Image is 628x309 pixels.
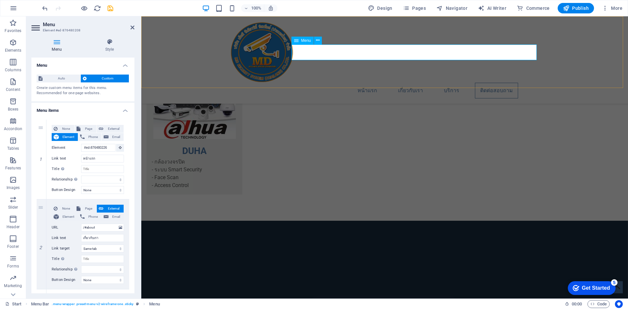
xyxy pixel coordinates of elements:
[7,264,19,269] p: Forms
[8,205,18,210] p: Slider
[31,300,49,308] span: Click to select. Double-click to edit
[93,4,101,12] button: reload
[602,5,622,11] span: More
[19,7,47,13] div: Get Started
[478,5,506,11] span: AI Writer
[565,300,582,308] h6: Session time
[5,3,53,17] div: Get Started 5 items remaining, 0% complete
[97,205,124,213] button: External
[403,5,426,11] span: Pages
[97,125,124,133] button: External
[434,3,470,13] button: Navigator
[36,157,45,162] em: 1
[52,155,81,163] label: Link text
[81,224,124,232] input: URL...
[6,87,20,92] p: Content
[102,133,124,141] button: Email
[43,27,121,33] h3: Element #ed-876480208
[111,213,122,221] span: Email
[7,185,20,190] p: Images
[475,3,509,13] button: AI Writer
[31,58,134,69] h4: Menu
[615,300,623,308] button: Usercentrics
[60,205,72,213] span: None
[75,205,96,213] button: Page
[94,5,101,12] i: Reload page
[41,4,49,12] button: undo
[37,75,80,82] button: Auto
[78,213,101,221] button: Phone
[4,283,22,288] p: Marketing
[36,245,45,250] em: 2
[52,133,78,141] button: Element
[31,103,134,114] h4: Menu items
[41,5,49,12] i: Undo: Edit headline (Ctrl+Z)
[563,5,589,11] span: Publish
[514,3,552,13] button: Commerce
[251,4,261,12] h6: 100%
[590,300,607,308] span: Code
[31,39,85,52] h4: Menu
[31,300,160,308] nav: breadcrumb
[111,133,122,141] span: Email
[61,213,76,221] span: Element
[52,245,81,252] label: Link target
[82,125,95,133] span: Page
[268,5,274,11] i: On resize automatically adjust zoom level to fit chosen device.
[89,75,127,82] span: Custom
[576,301,577,306] span: :
[48,1,55,8] div: 5
[81,234,124,242] input: Link text...
[52,234,81,242] label: Link text
[52,205,74,213] button: None
[517,5,550,11] span: Commerce
[52,276,81,284] label: Button Design
[52,165,81,173] label: Title
[4,126,22,131] p: Accordion
[5,48,22,53] p: Elements
[81,75,129,82] button: Custom
[5,28,21,33] p: Favorites
[87,213,99,221] span: Phone
[81,144,115,152] input: No element chosen
[81,155,124,163] input: Link text...
[136,302,139,306] i: This element is a customizable preset
[106,4,114,12] button: save
[105,205,122,213] span: External
[241,4,264,12] button: 100%
[75,125,96,133] button: Page
[7,146,19,151] p: Tables
[365,3,395,13] button: Design
[599,3,625,13] button: More
[7,244,19,249] p: Footer
[52,186,81,194] label: Button Design
[8,107,19,112] p: Boxes
[52,213,78,221] button: Element
[43,22,134,27] h2: Menu
[52,300,133,308] span: . menu-wrapper .preset-menu-v2-wireframe-one .sticky
[107,5,114,12] i: Save (Ctrl+S)
[7,224,20,230] p: Header
[5,67,21,73] p: Columns
[149,300,160,308] span: Click to select. Double-click to edit
[52,224,81,232] label: URL
[365,3,395,13] div: Design (Ctrl+Alt+Y)
[52,176,81,183] label: Relationship
[572,300,582,308] span: 00 00
[60,125,72,133] span: None
[44,75,78,82] span: Auto
[102,213,124,221] button: Email
[436,5,467,11] span: Navigator
[558,3,594,13] button: Publish
[81,255,124,263] input: Title
[52,255,81,263] label: Title
[61,133,76,141] span: Element
[52,144,81,152] label: Element
[37,85,129,96] div: Create custom menu items for this menu. Recommended for one-page websites.
[81,165,124,173] input: Title
[5,300,22,308] a: Click to cancel selection. Double-click to open Pages
[368,5,392,11] span: Design
[85,39,134,52] h4: Style
[105,125,122,133] span: External
[301,39,311,43] span: Menu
